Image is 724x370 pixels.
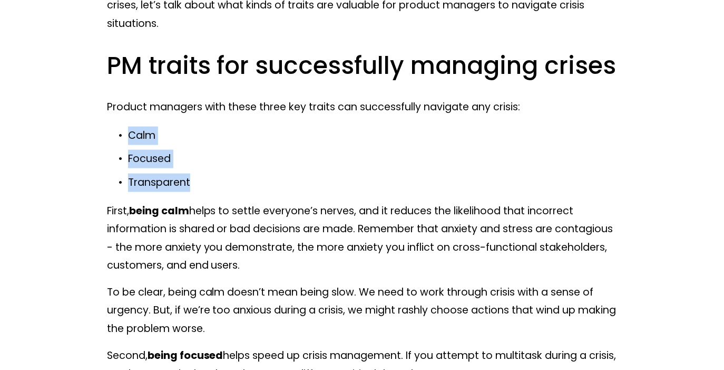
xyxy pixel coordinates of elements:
strong: being focused [148,349,223,363]
p: First, helps to settle everyone’s nerves, and it reduces the likelihood that incorrect informatio... [107,202,618,276]
p: Transparent [128,174,618,192]
strong: being calm [129,204,189,218]
p: Focused [128,150,618,168]
p: To be clear, being calm doesn’t mean being slow. We need to work through crisis with a sense of u... [107,284,618,339]
p: Product managers with these three key traits can successfully navigate any crisis: [107,98,618,117]
p: Calm [128,127,618,145]
h2: PM traits for successfully managing crises [107,50,618,81]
